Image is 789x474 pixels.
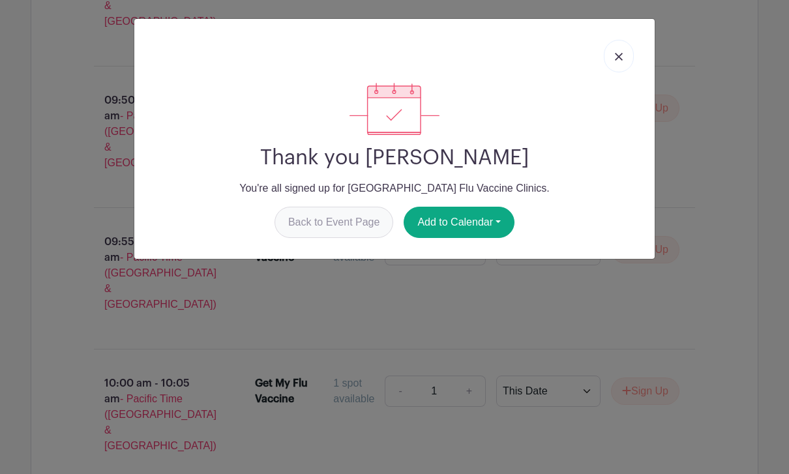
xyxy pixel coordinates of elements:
p: You're all signed up for [GEOGRAPHIC_DATA] Flu Vaccine Clinics. [145,181,644,196]
a: Back to Event Page [275,207,394,238]
h2: Thank you [PERSON_NAME] [145,145,644,170]
img: signup_complete-c468d5dda3e2740ee63a24cb0ba0d3ce5d8a4ecd24259e683200fb1569d990c8.svg [350,83,439,135]
img: close_button-5f87c8562297e5c2d7936805f587ecaba9071eb48480494691a3f1689db116b3.svg [615,53,623,61]
button: Add to Calendar [404,207,514,238]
